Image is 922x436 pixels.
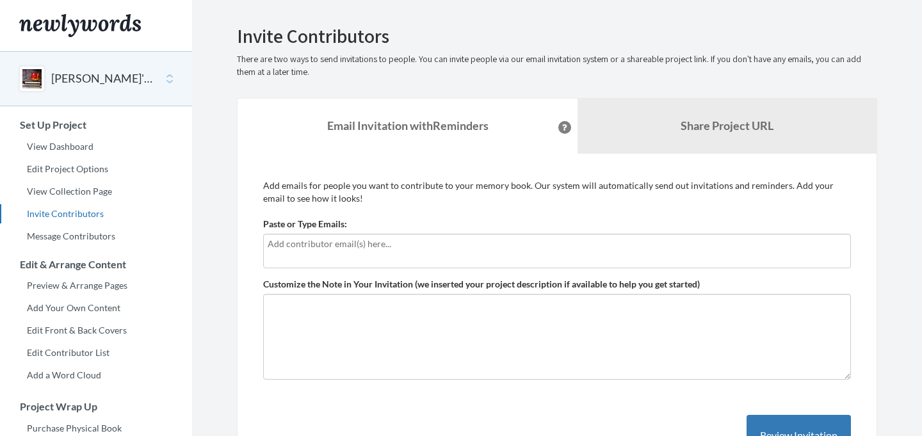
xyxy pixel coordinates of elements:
h2: Invite Contributors [237,26,877,47]
label: Customize the Note in Your Invitation (we inserted your project description if available to help ... [263,278,700,291]
input: Add contributor email(s) here... [268,237,846,251]
p: There are two ways to send invitations to people. You can invite people via our email invitation ... [237,53,877,79]
p: Add emails for people you want to contribute to your memory book. Our system will automatically s... [263,179,851,205]
h3: Set Up Project [1,119,192,131]
label: Paste or Type Emails: [263,218,347,230]
strong: Email Invitation with Reminders [327,118,489,133]
b: Share Project URL [681,118,773,133]
h3: Edit & Arrange Content [1,259,192,270]
button: [PERSON_NAME]'s InterVarsity Farewell [51,70,155,87]
h3: Project Wrap Up [1,401,192,412]
img: Newlywords logo [19,14,141,37]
